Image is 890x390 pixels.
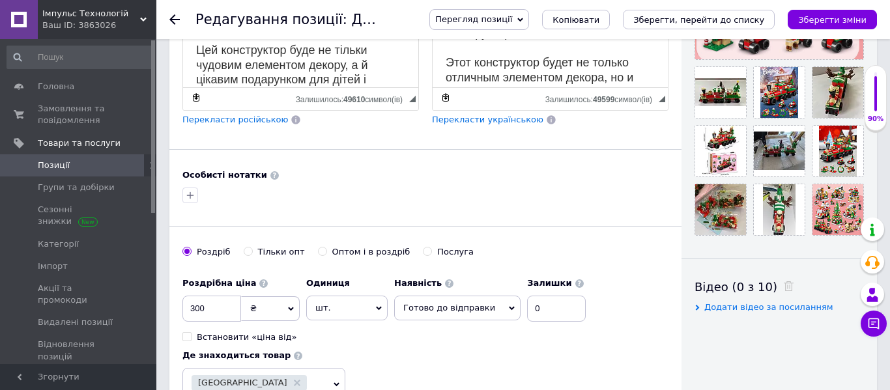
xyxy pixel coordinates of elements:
a: Зробити резервну копію зараз [189,91,203,105]
span: Потягніть для зміни розмірів [409,96,416,102]
button: Зберегти зміни [788,10,877,29]
span: - это отличный способ украсить дом к празднику и подарить себе и близким новогоднее настроение. [13,13,220,70]
a: КЛІК! [88,96,118,109]
b: Наявність [394,278,442,288]
input: Пошук [7,46,154,69]
i: Зберегти зміни [798,15,867,25]
a: Зробити резервну копію зараз [438,91,453,105]
div: Тільки опт [258,246,305,258]
span: Другие наборы категории конструкторы: Этот конструктор будет не только отличным элементом декора,... [13,87,203,249]
strong: Новогодний поезд конструктор [13,13,195,26]
b: Одиниця [306,278,350,288]
input: 0 [182,296,241,322]
div: Кiлькiсть символiв [296,92,409,104]
span: Готово до відправки [403,303,495,313]
button: Копіювати [542,10,610,29]
i: Зберегти, перейти до списку [633,15,764,25]
span: Копіювати [553,15,599,25]
strong: Новорічний потяг конструктор [13,13,191,26]
button: Зберегти, перейти до списку [623,10,775,29]
span: Імпорт [38,260,68,272]
span: Замовлення та повідомлення [38,103,121,126]
span: Цей конструктор буде не тільки чудовим елементом декору, а й цікавим подарунком для дітей і близь... [13,119,185,176]
span: ₴ [250,303,257,313]
span: Відео (0 з 10) [695,280,777,294]
div: Кiлькiсть символiв [545,92,659,104]
span: Потягніть для зміни розмірів [659,96,665,102]
a: КЛИК! [90,102,125,115]
button: Чат з покупцем [861,311,887,337]
div: 90% Якість заповнення [865,65,887,131]
span: Імпульс Технологій [42,8,140,20]
span: Перекласти українською [432,115,543,124]
span: 49610 [343,95,365,104]
div: Повернутися назад [169,14,180,25]
span: Перегляд позиції [435,14,512,24]
span: Товари та послуги [38,137,121,149]
div: 90% [865,115,886,124]
b: Роздрібна ціна [182,278,256,288]
span: Сезонні знижки [38,204,121,227]
span: Головна [38,81,74,92]
span: Позиції [38,160,70,171]
span: Видалені позиції [38,316,113,328]
b: Залишки [527,278,571,288]
span: шт. [306,296,388,320]
div: Послуга [437,246,474,258]
span: 49599 [593,95,614,104]
input: - [527,296,586,322]
div: Встановити «ціна від» [197,331,297,343]
span: Інші набори категорії конструктори: [13,81,127,109]
b: Де знаходиться товар [182,350,291,360]
span: Акції та промокоди [38,283,121,306]
span: Групи та добірки [38,182,115,193]
b: Особисті нотатки [182,170,267,180]
div: Оптом і в роздріб [332,246,410,258]
div: Роздріб [197,246,231,258]
span: - це чудовий спосіб прикрасити оселю до свята і подарувати собі та близьким новорічний настрій. [13,13,214,70]
span: Перекласти російською [182,115,288,124]
div: Ваш ID: 3863026 [42,20,156,31]
span: [GEOGRAPHIC_DATA] [198,378,287,387]
span: Категорії [38,238,79,250]
span: Відновлення позицій [38,339,121,362]
span: Додати відео за посиланням [704,302,833,312]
